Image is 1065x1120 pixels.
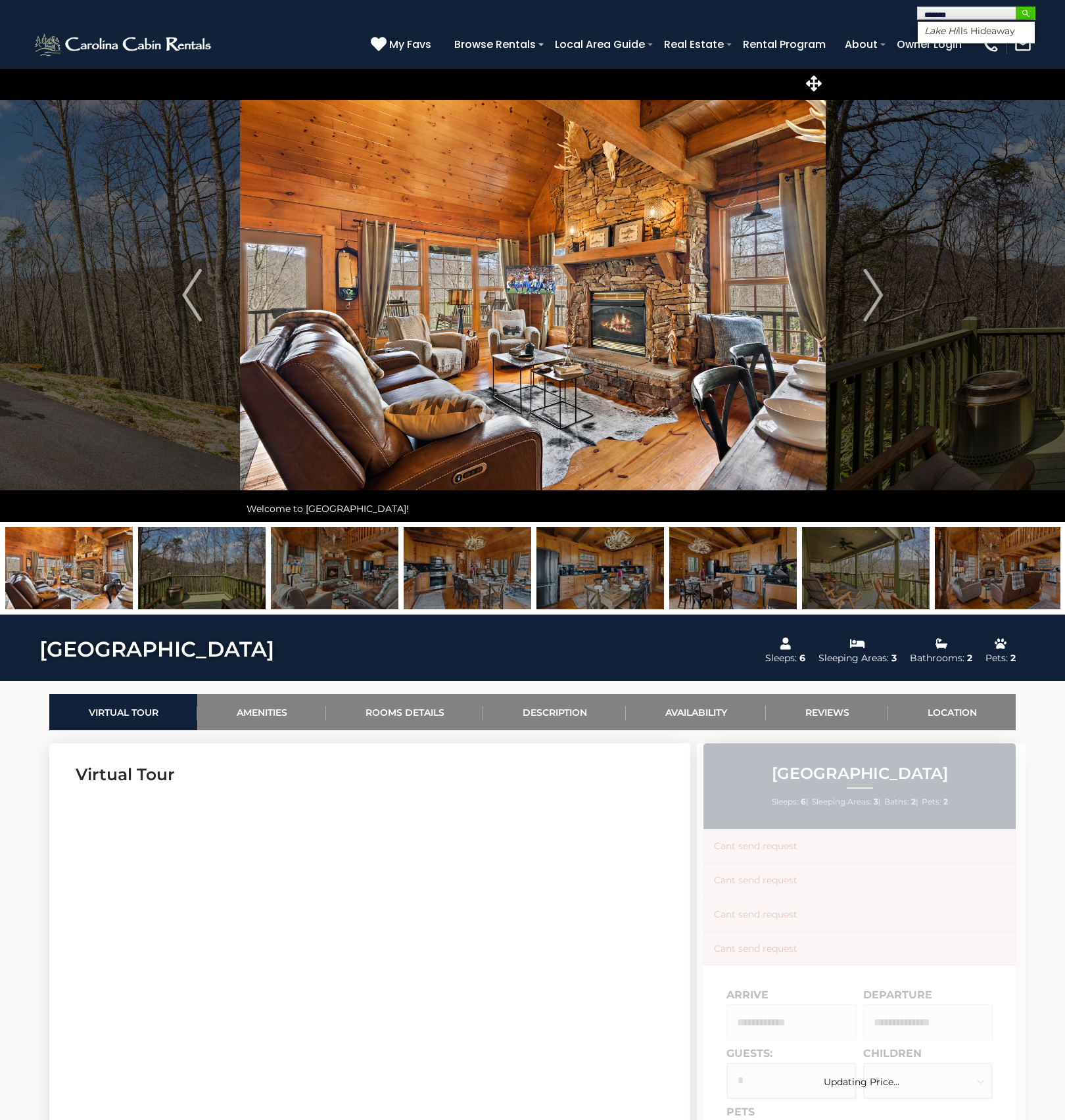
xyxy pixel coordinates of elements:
span: My Favs [389,36,431,53]
img: arrow [863,269,883,321]
button: Previous [144,68,240,522]
img: arrow [182,269,202,321]
img: 164191592 [935,527,1062,609]
img: 164191587 [404,527,531,609]
a: Rooms Details [326,694,483,730]
img: 164191593 [271,527,398,609]
a: Description [483,694,626,730]
a: Location [888,694,1016,730]
img: mail-regular-white.png [1014,35,1032,54]
a: Real Estate [657,33,730,56]
div: Updating Price... [697,1076,1026,1088]
img: 164191591 [5,527,133,609]
img: 164191605 [802,527,930,609]
img: 164191590 [669,527,797,609]
a: Availability [626,694,766,730]
a: Amenities [197,694,326,730]
div: Welcome to [GEOGRAPHIC_DATA]! [240,496,826,522]
img: White-1-2.png [33,32,215,58]
em: Lake Hi [924,25,958,37]
a: Owner Login [890,33,968,56]
a: Browse Rentals [448,33,542,56]
li: lls Hideaway [918,25,1035,37]
img: phone-regular-white.png [982,35,1000,54]
a: Reviews [766,694,888,730]
a: Local Area Guide [548,33,651,56]
img: 164191606 [138,527,266,609]
a: About [838,33,884,56]
a: Rental Program [736,33,832,56]
a: My Favs [371,36,435,53]
a: Virtual Tour [49,694,197,730]
button: Next [826,68,922,522]
h3: Virtual Tour [76,763,664,786]
img: 164191588 [536,527,664,609]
